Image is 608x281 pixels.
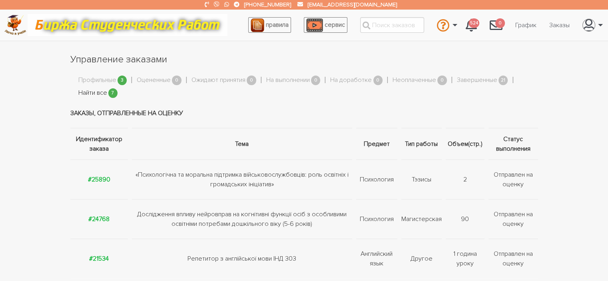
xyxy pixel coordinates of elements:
[266,75,310,86] a: На выполнении
[444,128,486,159] th: Объем(стр.)
[28,14,227,36] img: motto-12e01f5a76059d5f6a28199ef077b1f78e012cfde436ab5cf1d4517935686d32.gif
[354,199,399,239] td: Психология
[308,1,397,8] a: [EMAIL_ADDRESS][DOMAIN_NAME]
[108,88,118,98] span: 7
[78,88,107,98] a: Найти все
[486,199,538,239] td: Отправлен на оценку
[118,76,127,86] span: 3
[266,21,289,29] span: правила
[70,128,130,159] th: Идентификатор заказа
[486,128,538,159] th: Статус выполнения
[311,76,321,86] span: 0
[130,199,354,239] td: Дослідження впливу нейровправ на когнітивні функції осіб з особливими освітніми потребами дошкіль...
[130,128,354,159] th: Тема
[89,255,109,263] a: #21534
[137,75,171,86] a: Оцененные
[130,159,354,199] td: «Психологічна та моральна підтримка військовослужбовців: роль освітніх і громадських ініціатив»
[543,18,576,33] a: Заказы
[486,239,538,278] td: Отправлен на оценку
[444,159,486,199] td: 2
[4,15,26,35] img: logo-c4363faeb99b52c628a42810ed6dfb4293a56d4e4775eb116515dfe7f33672af.png
[70,53,538,66] h1: Управление заказами
[360,17,424,33] input: Поиск заказов
[373,76,383,86] span: 0
[244,1,291,8] a: [PHONE_NUMBER]
[457,75,497,86] a: Завершенные
[354,239,399,278] td: Английский язык
[306,18,323,32] img: play_icon-49f7f135c9dc9a03216cfdbccbe1e3994649169d890fb554cedf0eac35a01ba8.png
[399,199,444,239] td: Магистерская
[509,18,543,33] a: График
[248,17,291,33] a: правила
[444,239,486,278] td: 1 година уроку
[399,128,444,159] th: Тип работы
[354,159,399,199] td: Психология
[498,76,508,86] span: 21
[330,75,372,86] a: На доработке
[486,159,538,199] td: Отправлен на оценку
[88,215,110,223] a: #24768
[191,75,245,86] a: Ожидают принятия
[393,75,436,86] a: Неоплаченные
[437,76,447,86] span: 0
[468,18,479,28] span: 524
[251,18,264,32] img: agreement_icon-feca34a61ba7f3d1581b08bc946b2ec1ccb426f67415f344566775c155b7f62c.png
[304,17,347,33] a: сервис
[354,128,399,159] th: Предмет
[483,14,509,36] a: 0
[78,75,116,86] a: Профильные
[172,76,181,86] span: 0
[130,239,354,278] td: Репетитор з англійської мови ІНД 303
[399,159,444,199] td: Тэзисы
[70,98,538,128] td: Заказы, отправленные на оценку
[325,21,345,29] span: сервис
[88,175,110,183] a: #25890
[247,76,256,86] span: 0
[444,199,486,239] td: 90
[399,239,444,278] td: Другое
[459,14,483,36] a: 524
[495,18,505,28] span: 0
